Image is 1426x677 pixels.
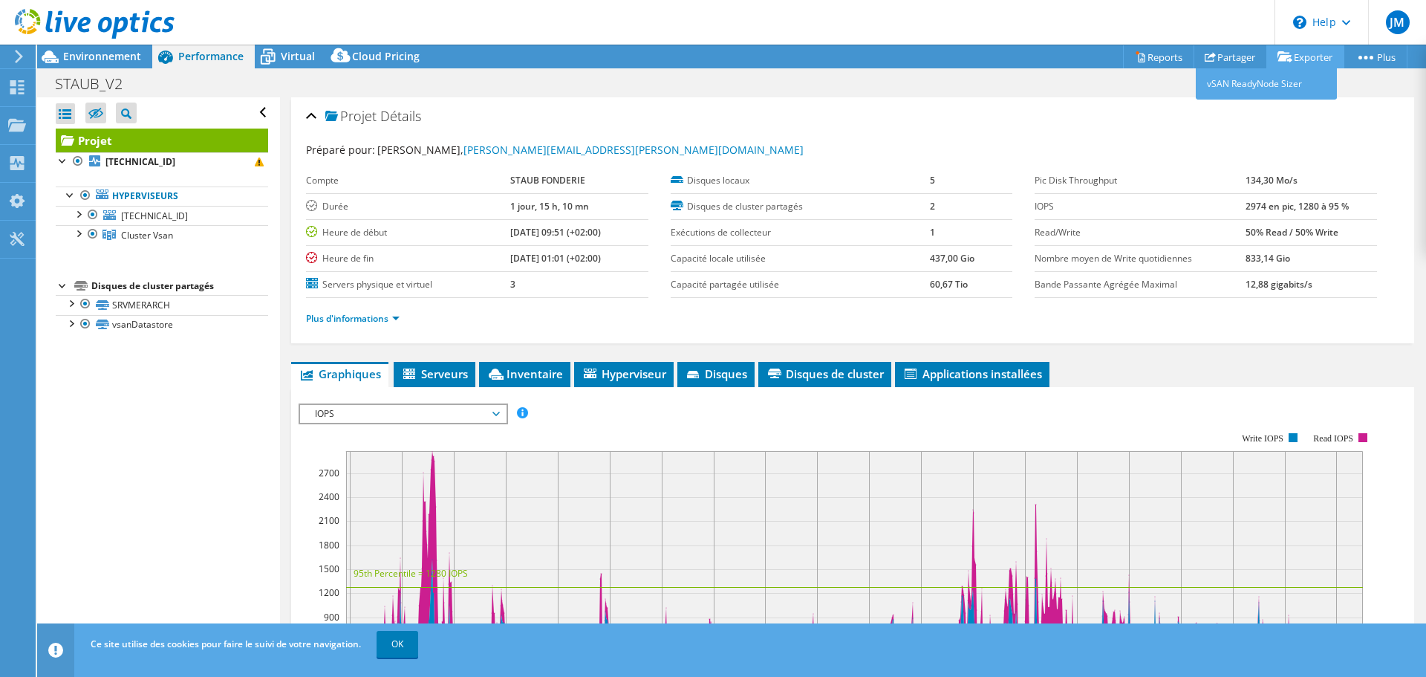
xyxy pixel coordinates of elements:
b: 134,30 Mo/s [1246,174,1298,187]
label: Capacité locale utilisée [671,251,930,266]
text: 1800 [319,539,339,551]
a: Hyperviseurs [56,187,268,206]
a: SRVMERARCH [56,295,268,314]
b: 60,67 Tio [930,278,968,291]
a: [PERSON_NAME][EMAIL_ADDRESS][PERSON_NAME][DOMAIN_NAME] [463,143,804,157]
label: Servers physique et virtuel [306,277,509,292]
text: 2400 [319,490,339,503]
b: 2974 en pic, 1280 à 95 % [1246,200,1349,213]
span: JM [1386,10,1410,34]
label: Durée [306,199,509,214]
b: 12,88 gigabits/s [1246,278,1312,291]
label: Bande Passante Agrégée Maximal [1035,277,1245,292]
a: Cluster Vsan [56,225,268,244]
b: 50% Read / 50% Write [1246,226,1338,239]
span: Disques [685,366,747,381]
span: Cloud Pricing [352,49,420,63]
label: IOPS [1035,199,1245,214]
text: 1500 [319,563,339,575]
b: [TECHNICAL_ID] [105,155,175,168]
span: Cluster Vsan [121,229,173,242]
a: [TECHNICAL_ID] [56,206,268,225]
text: 2100 [319,514,339,527]
text: Read IOPS [1314,433,1354,444]
a: Exporter [1266,45,1344,68]
text: 2700 [319,467,339,479]
span: Ce site utilise des cookies pour faire le suivi de votre navigation. [91,638,361,650]
svg: \n [1293,16,1306,29]
span: [PERSON_NAME], [377,143,804,157]
b: 2 [930,200,935,213]
a: Projet [56,129,268,152]
b: 5 [930,174,935,187]
label: Heure de début [306,225,509,240]
text: 95th Percentile = 1280 IOPS [354,567,468,580]
label: Read/Write [1035,225,1245,240]
b: 437,00 Gio [930,252,974,265]
b: [DATE] 09:51 (+02:00) [510,226,601,239]
span: Disques de cluster [766,366,884,381]
a: OK [377,631,418,658]
a: vsanDatastore [56,315,268,334]
a: vSAN ReadyNode Sizer [1196,68,1337,100]
b: 1 jour, 15 h, 10 mn [510,200,589,213]
label: Disques locaux [671,173,930,188]
a: Plus [1344,45,1407,68]
label: Heure de fin [306,251,509,266]
a: [TECHNICAL_ID] [56,152,268,172]
label: Capacité partagée utilisée [671,277,930,292]
b: STAUB FONDERIE [510,174,585,187]
label: Exécutions de collecteur [671,225,930,240]
span: Hyperviseur [582,366,666,381]
span: Graphiques [299,366,381,381]
label: Nombre moyen de Write quotidiennes [1035,251,1245,266]
span: [TECHNICAL_ID] [121,210,188,222]
span: Serveurs [401,366,468,381]
b: 3 [510,278,515,291]
span: Environnement [63,49,141,63]
b: [DATE] 01:01 (+02:00) [510,252,601,265]
span: IOPS [307,405,498,423]
text: Write IOPS [1242,433,1283,444]
span: Virtual [281,49,315,63]
label: Compte [306,173,509,188]
div: Disques de cluster partagés [91,277,268,295]
span: Performance [178,49,244,63]
span: Projet [325,109,377,124]
span: Détails [380,107,421,125]
b: 833,14 Gio [1246,252,1290,265]
a: Plus d'informations [306,312,400,325]
h1: STAUB_V2 [48,76,146,92]
a: Partager [1194,45,1267,68]
label: Disques de cluster partagés [671,199,930,214]
span: Applications installées [902,366,1042,381]
text: 900 [324,611,339,623]
label: Préparé pour: [306,143,375,157]
label: Pic Disk Throughput [1035,173,1245,188]
b: 1 [930,226,935,239]
span: Inventaire [486,366,563,381]
a: Reports [1123,45,1194,68]
text: 1200 [319,586,339,599]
